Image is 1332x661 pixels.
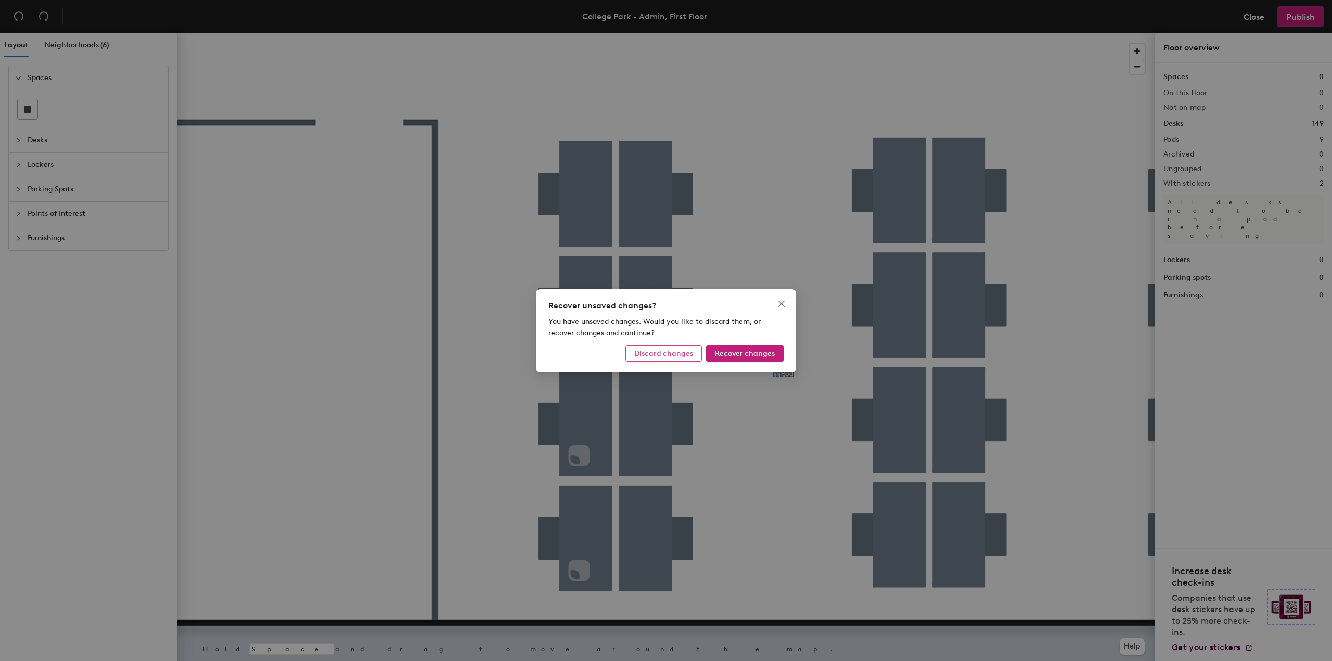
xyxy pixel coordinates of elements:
[777,300,786,308] span: close
[773,300,790,308] span: Close
[715,349,775,358] span: Recover changes
[706,345,784,362] button: Recover changes
[773,295,790,312] button: Close
[634,349,693,358] span: Discard changes
[548,317,761,338] span: You have unsaved changes. Would you like to discard them, or recover changes and continue?
[548,300,784,312] div: Recover unsaved changes?
[625,345,702,362] button: Discard changes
